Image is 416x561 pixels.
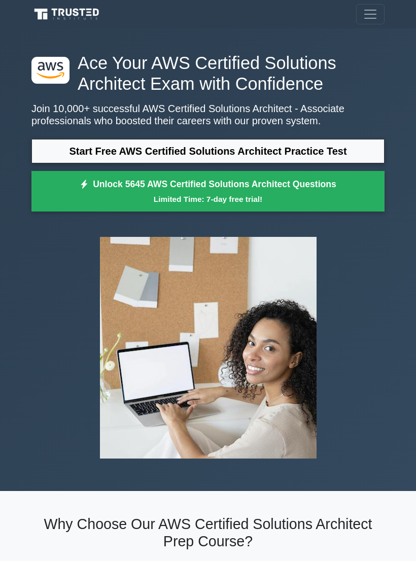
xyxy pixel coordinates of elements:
[44,193,372,205] small: Limited Time: 7-day free trial!
[31,139,385,163] a: Start Free AWS Certified Solutions Architect Practice Test
[31,102,385,127] p: Join 10,000+ successful AWS Certified Solutions Architect - Associate professionals who boosted t...
[31,515,385,550] h2: Why Choose Our AWS Certified Solutions Architect Prep Course?
[31,171,385,212] a: Unlock 5645 AWS Certified Solutions Architect QuestionsLimited Time: 7-day free trial!
[356,4,385,24] button: Toggle navigation
[31,53,385,94] h1: Ace Your AWS Certified Solutions Architect Exam with Confidence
